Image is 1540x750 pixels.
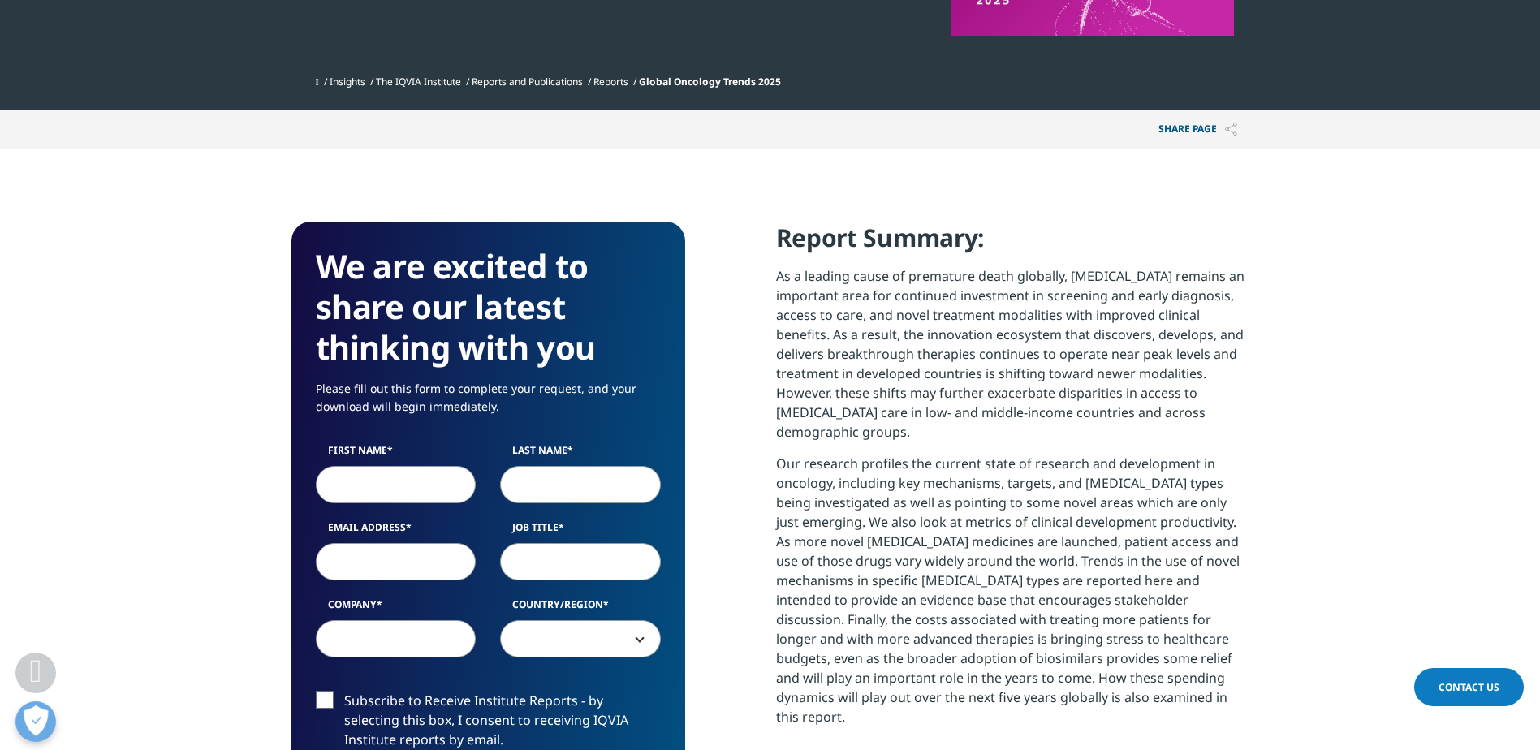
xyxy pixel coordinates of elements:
p: As a leading cause of premature death globally, [MEDICAL_DATA] remains an important area for cont... [776,266,1249,454]
p: Please fill out this form to complete your request, and your download will begin immediately. [316,380,661,428]
button: Open Preferences [15,701,56,742]
h4: Report Summary: [776,222,1249,266]
p: Our research profiles the current state of research and development in oncology, including key me... [776,454,1249,739]
label: Email Address [316,520,477,543]
a: The IQVIA Institute [376,75,461,88]
p: Share PAGE [1146,110,1249,149]
span: Contact Us [1439,680,1499,694]
a: Reports [593,75,628,88]
span: Global Oncology Trends 2025 [639,75,781,88]
label: Last Name [500,443,661,466]
label: Country/Region [500,597,661,620]
a: Insights [330,75,365,88]
label: Company [316,597,477,620]
img: Share PAGE [1225,123,1237,136]
h3: We are excited to share our latest thinking with you [316,246,661,368]
button: Share PAGEShare PAGE [1146,110,1249,149]
a: Contact Us [1414,668,1524,706]
a: Reports and Publications [472,75,583,88]
label: Job Title [500,520,661,543]
label: First Name [316,443,477,466]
